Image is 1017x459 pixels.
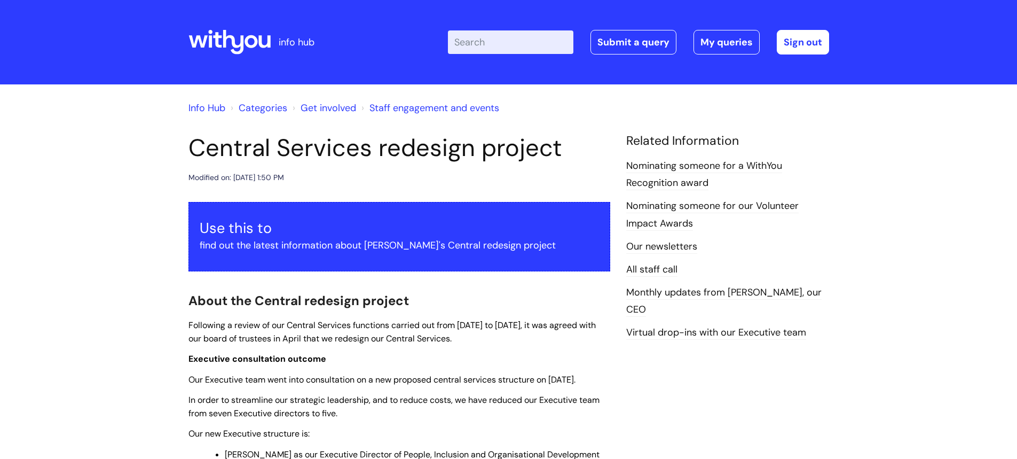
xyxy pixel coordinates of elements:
[626,159,782,190] a: Nominating someone for a WithYou Recognition award
[188,102,225,114] a: Info Hub
[188,171,284,184] div: Modified on: [DATE] 1:50 PM
[228,99,287,116] li: Solution home
[200,220,599,237] h3: Use this to
[448,30,573,54] input: Search
[590,30,676,55] a: Submit a query
[626,199,799,230] a: Nominating someone for our Volunteer Impact Awards
[626,263,677,277] a: All staff call
[777,30,829,55] a: Sign out
[626,134,829,149] h4: Related Information
[188,428,310,439] span: Our new Executive structure is:
[279,34,314,51] p: info hub
[626,286,822,317] a: Monthly updates from [PERSON_NAME], our CEO
[188,353,326,364] span: Executive consultation outcome
[188,394,600,419] span: In order to streamline our strategic leadership, and to reduce costs, we have reduced our Executi...
[626,326,806,340] a: Virtual drop-ins with our Executive team
[693,30,760,55] a: My queries
[188,134,610,162] h1: Central Services redesign project
[239,102,287,114] a: Categories
[188,320,596,344] span: Following a review of our Central Services functions carried out from [DATE] to [DATE], it was ag...
[359,99,499,116] li: Staff engagement and events
[626,240,697,254] a: Our newsletters
[188,292,409,309] span: About the Central redesign project
[448,30,829,55] div: | -
[301,102,356,114] a: Get involved
[200,237,599,254] p: find out the latest information about [PERSON_NAME]'s Central redesign project
[369,102,499,114] a: Staff engagement and events
[188,374,575,385] span: Our Executive team went into consultation on a new proposed central services structure on [DATE].
[290,99,356,116] li: Get involved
